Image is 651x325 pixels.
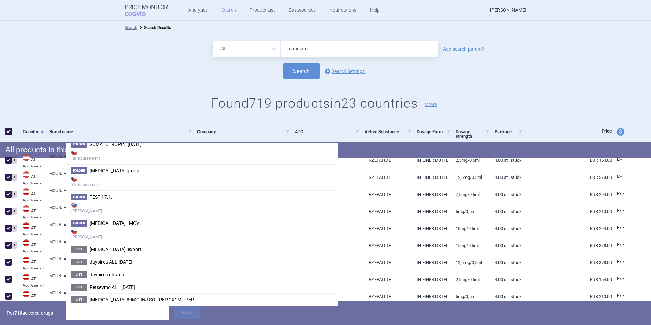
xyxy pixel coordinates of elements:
a: Ex-F [612,155,637,165]
a: TIRZEPATIDE [360,271,412,288]
span: Jaypirca ALL 2025-08-14 [90,259,132,265]
a: IN EINER DSTFL [412,152,451,169]
span: TEST 17.1. [90,194,112,200]
a: IN EINER DSTFL [412,220,451,237]
button: Search [283,63,320,79]
a: TIRZEPATIDE [360,288,412,305]
span: Ex-factory price [617,157,625,162]
a: TIRZEPATIDE [360,254,412,271]
span: Ex-factory price [617,208,625,213]
a: IN EINER DSTFL [412,203,451,220]
span: List [71,246,87,253]
div: 1 [11,157,17,164]
a: IN EINER DSTFL [412,169,451,186]
span: COGVIO [125,11,155,16]
li: Search Results [137,24,171,31]
a: 15MG/0,5ML [450,237,490,254]
a: 4.00 ST | Stück [490,152,522,169]
a: Dosage Form [417,123,451,140]
span: Trulicity - MCV [90,220,139,226]
a: MOUNJARO INJ-LSG [49,256,192,268]
a: EUR 378.00 [522,237,612,254]
a: EUR 378.00 [522,169,612,186]
img: SK [71,202,77,208]
a: EUR 154.00 [522,152,612,169]
span: TALTZ 80MG INJ SOL PEP 2X1ML PEP [90,297,194,303]
img: Austria [23,171,30,178]
button: Save [174,306,200,319]
span: Folder [71,141,87,148]
a: 7,5MG/0,5ML [450,186,490,203]
img: Austria [23,154,30,161]
a: EUR 294.00 [522,186,612,203]
a: MOUNJARO INJ-LSG [49,239,192,251]
a: 5MG/0,5ML [450,203,490,220]
a: ATATApo-Warenv.II [18,273,44,287]
a: Active Substance [365,123,412,140]
a: Country [23,123,44,140]
strong: Reimbursement [71,148,333,161]
span: Somatropin group [90,168,139,173]
a: 4.00 ST | Stück [490,288,522,305]
abbr: Apo-Warenv.I — Apothekerverlag Warenverzeichnis. Online database developed by the Österreichische... [23,182,44,185]
a: ATATApo-Warenv.I [18,239,44,253]
abbr: Apo-Warenv.II — Apothekerverlag Warenverzeichnis. Online database developed by the Österreichisch... [23,301,44,304]
img: Austria [23,222,30,229]
a: Ex-F [612,274,637,284]
a: Brand name [49,123,192,140]
img: CZ [71,228,77,234]
span: SOMATOTROPIN_13.12.2024 [90,142,142,147]
strong: [PERSON_NAME] [71,200,333,214]
a: 4.00 ST | Stück [490,169,522,186]
img: Austria [23,274,30,280]
span: Ex-factory price [617,242,625,247]
a: 5MG/0,5ML [450,288,490,305]
a: 4.00 ST | Stück [490,220,522,237]
span: Price [602,128,612,134]
div: 1 [11,174,17,181]
span: Jaypirca úhrada [90,272,124,277]
span: List [71,259,87,265]
a: MOUNJARO INJ-LSG [49,205,192,217]
a: MOUNJARO INJ-LSG [49,273,192,285]
a: EUR 210.00 [522,288,612,305]
abbr: Apo-Warenv.I — Apothekerverlag Warenverzeichnis. Online database developed by the Österreichische... [23,165,44,168]
a: 12,5MG/0,5ML [450,254,490,271]
img: Austria [23,205,30,212]
a: ATATApo-Warenv.II [18,290,44,304]
a: MOUNJARO INJ-LSG [49,188,192,200]
strong: [PERSON_NAME] [71,227,333,240]
div: 1 [11,225,17,232]
a: 4.00 ST | Stück [490,203,522,220]
a: EUR 154.00 [522,271,612,288]
a: 4.00 ST | Stück [490,186,522,203]
a: Company [197,123,290,140]
span: Ex-factory price [617,293,625,298]
span: Emgality_export [90,247,141,252]
a: 2,5MG/0,5ML [450,152,490,169]
span: Ex-factory price [617,191,625,196]
span: Retsevmo ALL 2025-08-11 [90,284,135,290]
div: 1 [11,242,17,249]
span: Folder [71,194,87,200]
a: 4.00 ST | Stück [490,254,522,271]
a: TIRZEPATIDE [360,152,412,169]
a: ATATApo-Warenv.I [18,188,44,202]
a: TIRZEPATIDE [360,203,412,220]
abbr: Apo-Warenv.I — Apothekerverlag Warenverzeichnis. Online database developed by the Österreichische... [23,216,44,219]
a: 10MG/0,5ML [450,220,490,237]
a: ATATApo-Warenv.I [18,205,44,219]
span: Ex-factory price [617,174,625,179]
abbr: Apo-Warenv.I — Apothekerverlag Warenverzeichnis. Online database developed by the Österreichische... [23,233,44,236]
a: ATATApo-Warenv.I [18,154,44,168]
a: TIRZEPATIDE [360,186,412,203]
button: Share [425,102,437,107]
a: Dosage strength [456,123,490,144]
a: TIRZEPATIDE [360,220,412,237]
strong: 719 [14,310,22,316]
a: Search Settings [323,67,365,75]
a: MOUNJARO INJ-LSG [49,290,192,302]
span: Ex-factory price [617,276,625,281]
div: 1 [11,208,17,215]
a: ATATApo-Warenv.I [18,222,44,236]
